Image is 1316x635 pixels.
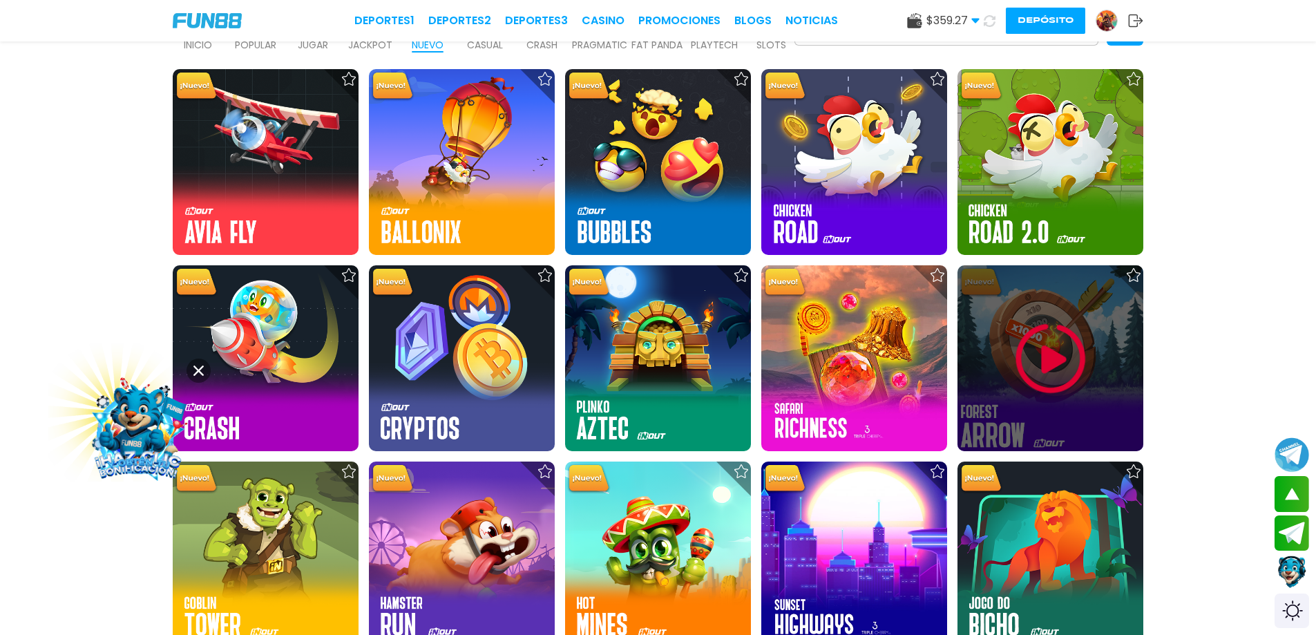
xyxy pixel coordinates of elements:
[235,38,276,53] p: POPULAR
[572,38,627,53] p: PRAGMATIC
[763,267,808,298] img: New
[761,265,947,451] img: Safari Richness
[761,69,947,255] img: Chicken Road
[369,265,555,451] img: Cryptos
[298,38,328,53] p: JUGAR
[756,38,786,53] p: SLOTS
[691,38,738,53] p: PLAYTECH
[638,12,721,29] a: Promociones
[957,69,1143,255] img: Chicken Road 2.0
[582,12,624,29] a: CASINO
[412,38,444,53] p: NUEVO
[1009,317,1092,400] img: Play Game
[959,70,1004,102] img: New
[1275,437,1309,473] button: Join telegram channel
[184,38,212,53] p: INICIO
[173,265,359,451] img: Crash
[734,12,772,29] a: BLOGS
[1275,594,1309,628] div: Switch theme
[1096,10,1128,32] a: Avatar
[959,463,1004,495] img: New
[1006,8,1085,34] button: Depósito
[370,267,415,298] img: New
[1275,476,1309,512] button: scroll up
[174,70,219,102] img: New
[631,38,683,53] p: FAT PANDA
[763,463,808,495] img: New
[565,69,751,255] img: Bubbles
[370,463,415,495] img: New
[1275,515,1309,551] button: Join telegram
[467,38,503,53] p: CASUAL
[565,265,751,451] img: Plinko Aztec
[526,38,557,53] p: CRASH
[785,12,838,29] a: NOTICIAS
[354,12,414,29] a: Deportes1
[370,70,415,102] img: New
[1096,10,1117,31] img: Avatar
[348,38,392,53] p: JACKPOT
[173,69,359,255] img: AviaFly
[174,267,219,298] img: New
[505,12,568,29] a: Deportes3
[74,363,203,493] img: Image Link
[369,69,555,255] img: BalloniX
[566,70,611,102] img: New
[173,13,242,28] img: Company Logo
[566,267,611,298] img: New
[566,463,611,495] img: New
[926,12,980,29] span: $ 359.27
[428,12,491,29] a: Deportes2
[763,70,808,102] img: New
[1275,554,1309,590] button: Contact customer service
